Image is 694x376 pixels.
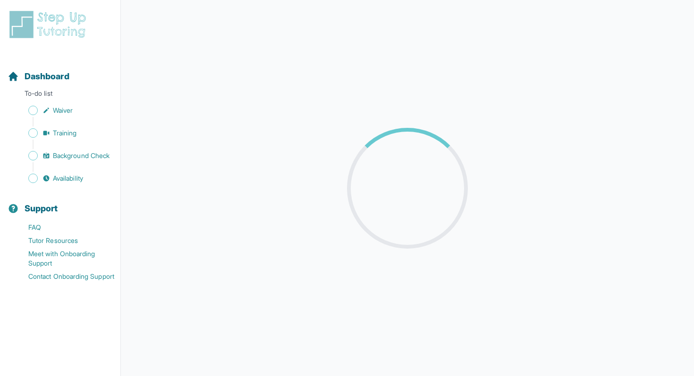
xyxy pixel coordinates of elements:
span: Availability [53,174,83,183]
a: FAQ [8,221,120,234]
span: Waiver [53,106,73,115]
span: Support [25,202,58,215]
a: Background Check [8,149,120,162]
a: Dashboard [8,70,69,83]
button: Support [4,187,117,219]
a: Contact Onboarding Support [8,270,120,283]
span: Background Check [53,151,110,160]
a: Availability [8,172,120,185]
p: To-do list [4,89,117,102]
a: Meet with Onboarding Support [8,247,120,270]
img: logo [8,9,92,40]
span: Training [53,128,77,138]
span: Dashboard [25,70,69,83]
a: Waiver [8,104,120,117]
button: Dashboard [4,55,117,87]
a: Training [8,126,120,140]
a: Tutor Resources [8,234,120,247]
